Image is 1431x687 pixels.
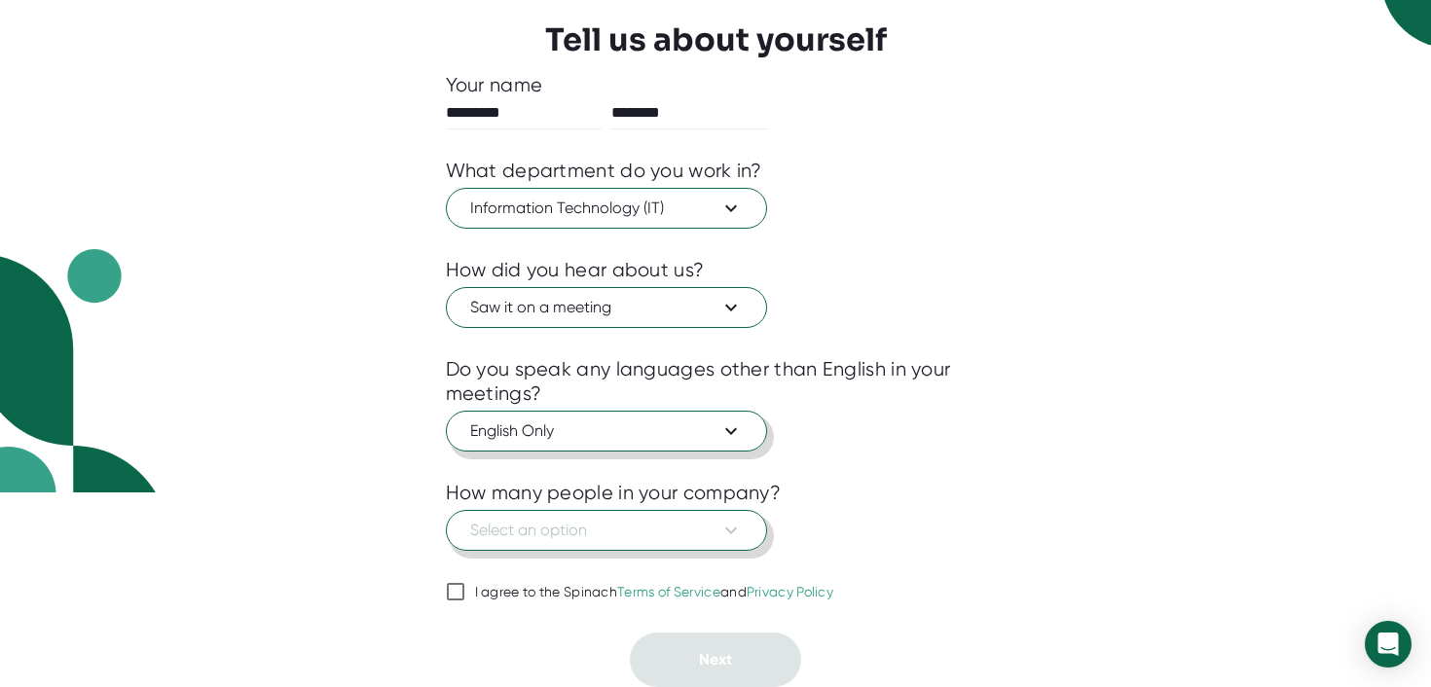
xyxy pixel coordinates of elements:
button: Select an option [446,510,767,551]
div: How did you hear about us? [446,258,705,282]
span: Select an option [470,519,743,542]
button: Information Technology (IT) [446,188,767,229]
div: Open Intercom Messenger [1365,621,1412,668]
button: English Only [446,411,767,452]
span: English Only [470,419,743,443]
h3: Tell us about yourself [545,21,887,58]
div: Do you speak any languages other than English in your meetings? [446,357,986,406]
span: Information Technology (IT) [470,197,743,220]
div: Your name [446,73,986,97]
div: How many people in your company? [446,481,782,505]
a: Privacy Policy [747,584,833,599]
a: Terms of Service [617,584,720,599]
div: What department do you work in? [446,159,762,183]
div: I agree to the Spinach and [475,584,834,601]
span: Next [699,650,732,669]
button: Saw it on a meeting [446,287,767,328]
span: Saw it on a meeting [470,296,743,319]
button: Next [630,633,801,687]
